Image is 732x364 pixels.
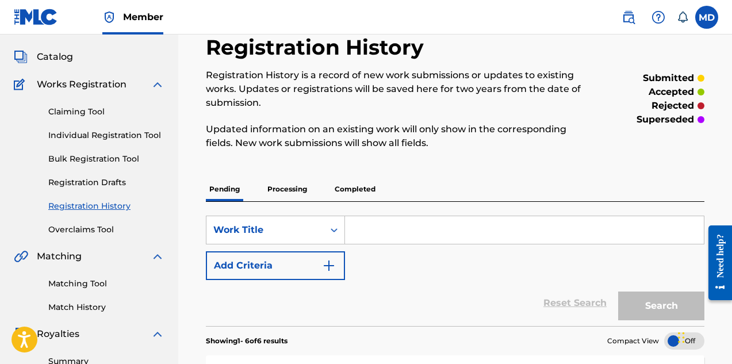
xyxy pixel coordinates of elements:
[151,78,164,91] img: expand
[102,10,116,24] img: Top Rightsholder
[206,251,345,280] button: Add Criteria
[700,217,732,309] iframe: Resource Center
[48,278,164,290] a: Matching Tool
[678,320,685,355] div: Drag
[607,336,659,346] span: Compact View
[123,10,163,24] span: Member
[48,200,164,212] a: Registration History
[48,177,164,189] a: Registration Drafts
[637,113,694,127] p: superseded
[264,177,311,201] p: Processing
[695,6,718,29] div: User Menu
[206,177,243,201] p: Pending
[617,6,640,29] a: Public Search
[48,106,164,118] a: Claiming Tool
[48,224,164,236] a: Overclaims Tool
[649,85,694,99] p: accepted
[14,22,83,36] a: SummarySummary
[37,327,79,341] span: Royalties
[206,35,430,60] h2: Registration History
[48,301,164,313] a: Match History
[14,50,73,64] a: CatalogCatalog
[14,78,29,91] img: Works Registration
[14,327,28,341] img: Royalties
[206,122,590,150] p: Updated information on an existing work will only show in the corresponding fields. New work subm...
[213,223,317,237] div: Work Title
[37,78,127,91] span: Works Registration
[677,12,688,23] div: Notifications
[206,336,288,346] p: Showing 1 - 6 of 6 results
[647,6,670,29] div: Help
[48,153,164,165] a: Bulk Registration Tool
[206,68,590,110] p: Registration History is a record of new work submissions or updates to existing works. Updates or...
[331,177,379,201] p: Completed
[37,50,73,64] span: Catalog
[151,327,164,341] img: expand
[651,10,665,24] img: help
[643,71,694,85] p: submitted
[651,99,694,113] p: rejected
[14,50,28,64] img: Catalog
[14,9,58,25] img: MLC Logo
[48,129,164,141] a: Individual Registration Tool
[206,216,704,326] form: Search Form
[14,250,28,263] img: Matching
[37,250,82,263] span: Matching
[674,309,732,364] iframe: Chat Widget
[151,250,164,263] img: expand
[622,10,635,24] img: search
[322,259,336,273] img: 9d2ae6d4665cec9f34b9.svg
